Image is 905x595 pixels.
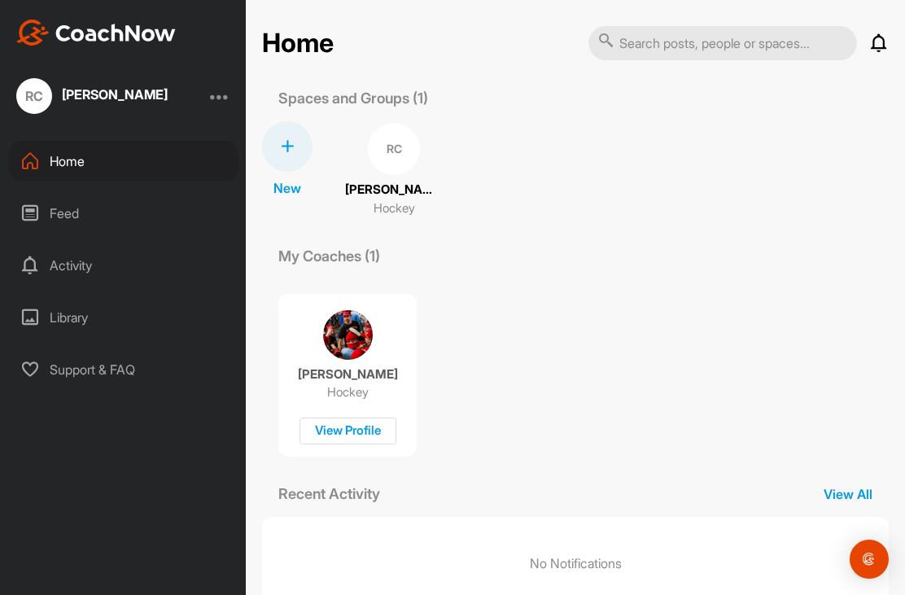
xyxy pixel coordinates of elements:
[262,28,334,59] h2: Home
[323,310,373,360] img: coach avatar
[345,121,443,219] a: RC[PERSON_NAME]Hockey
[850,540,889,579] div: Open Intercom Messenger
[9,349,238,390] div: Support & FAQ
[16,78,52,114] div: RC
[262,245,396,267] p: My Coaches (1)
[273,178,301,198] p: New
[298,366,398,383] p: [PERSON_NAME]
[807,484,889,504] p: View All
[9,297,238,338] div: Library
[9,141,238,182] div: Home
[345,181,443,199] p: [PERSON_NAME]
[9,245,238,286] div: Activity
[327,384,369,400] p: Hockey
[9,193,238,234] div: Feed
[16,20,176,46] img: CoachNow
[62,88,168,101] div: [PERSON_NAME]
[299,418,396,444] div: View Profile
[262,87,444,109] p: Spaces and Groups (1)
[262,483,396,505] p: Recent Activity
[374,199,415,218] p: Hockey
[368,123,420,175] div: RC
[530,553,622,573] p: No Notifications
[588,26,857,60] input: Search posts, people or spaces...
